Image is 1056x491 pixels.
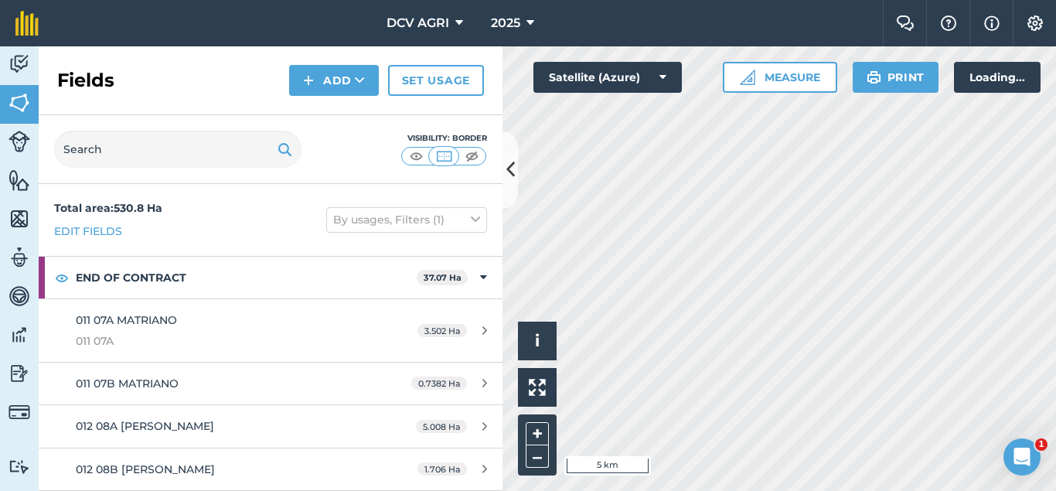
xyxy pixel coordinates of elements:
img: svg+xml;base64,PD94bWwgdmVyc2lvbj0iMS4wIiBlbmNvZGluZz0idXRmLTgiPz4KPCEtLSBHZW5lcmF0b3I6IEFkb2JlIE... [9,459,30,474]
img: svg+xml;base64,PHN2ZyB4bWxucz0iaHR0cDovL3d3dy53My5vcmcvMjAwMC9zdmciIHdpZHRoPSI1MCIgaGVpZ2h0PSI0MC... [462,148,482,164]
a: 011 07B MATRIANO0.7382 Ha [39,363,502,404]
span: 1 [1035,438,1047,451]
h2: Fields [57,68,114,93]
span: DCV AGRI [387,14,449,32]
a: Set usage [388,65,484,96]
span: 011 07A [76,332,366,349]
img: svg+xml;base64,PHN2ZyB4bWxucz0iaHR0cDovL3d3dy53My5vcmcvMjAwMC9zdmciIHdpZHRoPSIxOSIgaGVpZ2h0PSIyNC... [867,68,881,87]
img: svg+xml;base64,PD94bWwgdmVyc2lvbj0iMS4wIiBlbmNvZGluZz0idXRmLTgiPz4KPCEtLSBHZW5lcmF0b3I6IEFkb2JlIE... [9,323,30,346]
img: svg+xml;base64,PHN2ZyB4bWxucz0iaHR0cDovL3d3dy53My5vcmcvMjAwMC9zdmciIHdpZHRoPSI1MCIgaGVpZ2h0PSI0MC... [407,148,426,164]
button: – [526,445,549,468]
img: svg+xml;base64,PD94bWwgdmVyc2lvbj0iMS4wIiBlbmNvZGluZz0idXRmLTgiPz4KPCEtLSBHZW5lcmF0b3I6IEFkb2JlIE... [9,53,30,76]
img: fieldmargin Logo [15,11,39,36]
a: 011 07A MATRIANO011 07A3.502 Ha [39,299,502,362]
img: svg+xml;base64,PD94bWwgdmVyc2lvbj0iMS4wIiBlbmNvZGluZz0idXRmLTgiPz4KPCEtLSBHZW5lcmF0b3I6IEFkb2JlIE... [9,401,30,423]
img: svg+xml;base64,PHN2ZyB4bWxucz0iaHR0cDovL3d3dy53My5vcmcvMjAwMC9zdmciIHdpZHRoPSI1NiIgaGVpZ2h0PSI2MC... [9,169,30,192]
img: svg+xml;base64,PHN2ZyB4bWxucz0iaHR0cDovL3d3dy53My5vcmcvMjAwMC9zdmciIHdpZHRoPSI1MCIgaGVpZ2h0PSI0MC... [434,148,454,164]
div: END OF CONTRACT37.07 Ha [39,257,502,298]
button: Add [289,65,379,96]
span: 5.008 Ha [416,420,467,433]
strong: 37.07 Ha [424,272,462,283]
input: Search [54,131,301,168]
img: svg+xml;base64,PHN2ZyB4bWxucz0iaHR0cDovL3d3dy53My5vcmcvMjAwMC9zdmciIHdpZHRoPSIxOCIgaGVpZ2h0PSIyNC... [55,268,69,287]
img: A cog icon [1026,15,1044,31]
img: svg+xml;base64,PHN2ZyB4bWxucz0iaHR0cDovL3d3dy53My5vcmcvMjAwMC9zdmciIHdpZHRoPSI1NiIgaGVpZ2h0PSI2MC... [9,91,30,114]
button: By usages, Filters (1) [326,207,487,232]
img: Four arrows, one pointing top left, one top right, one bottom right and the last bottom left [529,379,546,396]
img: svg+xml;base64,PHN2ZyB4bWxucz0iaHR0cDovL3d3dy53My5vcmcvMjAwMC9zdmciIHdpZHRoPSIxOSIgaGVpZ2h0PSIyNC... [278,140,292,159]
span: 0.7382 Ha [411,377,467,390]
img: svg+xml;base64,PHN2ZyB4bWxucz0iaHR0cDovL3d3dy53My5vcmcvMjAwMC9zdmciIHdpZHRoPSI1NiIgaGVpZ2h0PSI2MC... [9,207,30,230]
img: svg+xml;base64,PD94bWwgdmVyc2lvbj0iMS4wIiBlbmNvZGluZz0idXRmLTgiPz4KPCEtLSBHZW5lcmF0b3I6IEFkb2JlIE... [9,362,30,385]
span: 1.706 Ha [417,462,467,476]
span: 011 07B MATRIANO [76,377,179,390]
span: 011 07A MATRIANO [76,313,177,327]
img: svg+xml;base64,PHN2ZyB4bWxucz0iaHR0cDovL3d3dy53My5vcmcvMjAwMC9zdmciIHdpZHRoPSIxNyIgaGVpZ2h0PSIxNy... [984,14,1000,32]
button: Satellite (Azure) [533,62,682,93]
img: A question mark icon [939,15,958,31]
span: 012 08A [PERSON_NAME] [76,419,214,433]
span: 2025 [491,14,520,32]
a: Edit fields [54,223,122,240]
span: 3.502 Ha [417,324,467,337]
img: svg+xml;base64,PD94bWwgdmVyc2lvbj0iMS4wIiBlbmNvZGluZz0idXRmLTgiPz4KPCEtLSBHZW5lcmF0b3I6IEFkb2JlIE... [9,131,30,152]
a: 012 08B [PERSON_NAME]1.706 Ha [39,448,502,490]
span: i [535,331,540,350]
button: + [526,422,549,445]
div: Visibility: Border [400,132,487,145]
button: Measure [723,62,837,93]
img: svg+xml;base64,PHN2ZyB4bWxucz0iaHR0cDovL3d3dy53My5vcmcvMjAwMC9zdmciIHdpZHRoPSIxNCIgaGVpZ2h0PSIyNC... [303,71,314,90]
strong: Total area : 530.8 Ha [54,201,162,215]
a: 012 08A [PERSON_NAME]5.008 Ha [39,405,502,447]
iframe: Intercom live chat [1003,438,1041,476]
button: i [518,322,557,360]
button: Print [853,62,939,93]
img: svg+xml;base64,PD94bWwgdmVyc2lvbj0iMS4wIiBlbmNvZGluZz0idXRmLTgiPz4KPCEtLSBHZW5lcmF0b3I6IEFkb2JlIE... [9,285,30,308]
img: Two speech bubbles overlapping with the left bubble in the forefront [896,15,915,31]
img: Ruler icon [740,70,755,85]
span: 012 08B [PERSON_NAME] [76,462,215,476]
div: Loading... [954,62,1041,93]
strong: END OF CONTRACT [76,257,417,298]
img: svg+xml;base64,PD94bWwgdmVyc2lvbj0iMS4wIiBlbmNvZGluZz0idXRmLTgiPz4KPCEtLSBHZW5lcmF0b3I6IEFkb2JlIE... [9,246,30,269]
